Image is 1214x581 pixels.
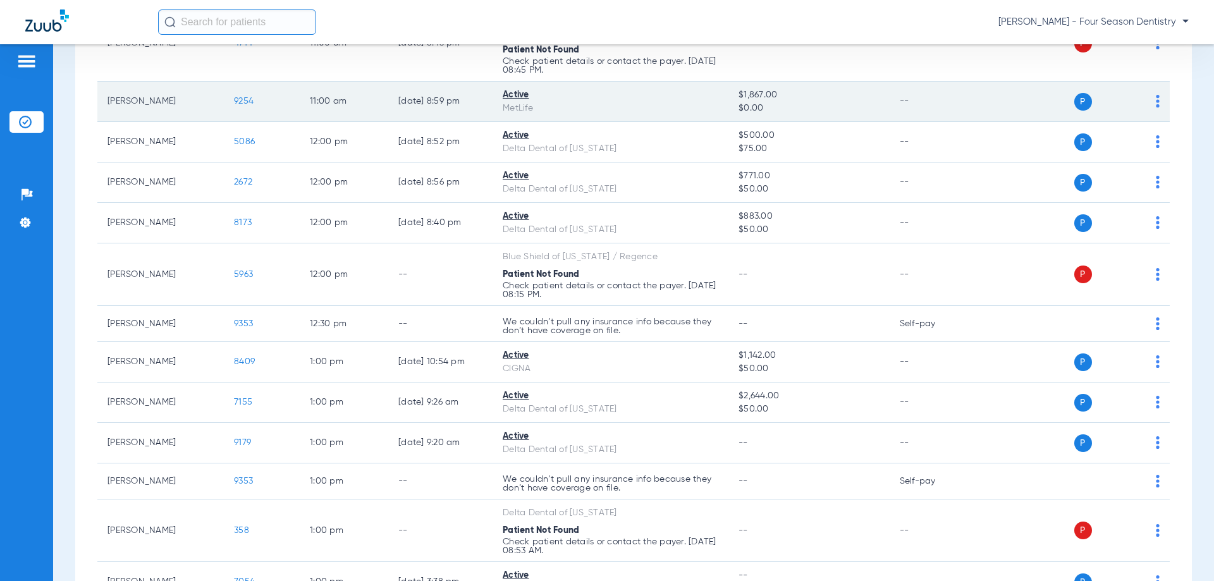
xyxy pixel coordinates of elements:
[1156,355,1160,368] img: group-dot-blue.svg
[890,423,975,463] td: --
[739,129,879,142] span: $500.00
[890,122,975,162] td: --
[503,183,718,196] div: Delta Dental of [US_STATE]
[503,102,718,115] div: MetLife
[739,102,879,115] span: $0.00
[388,342,493,382] td: [DATE] 10:54 PM
[890,203,975,243] td: --
[890,306,975,342] td: Self-pay
[388,122,493,162] td: [DATE] 8:52 PM
[503,89,718,102] div: Active
[890,499,975,562] td: --
[97,382,224,423] td: [PERSON_NAME]
[300,122,388,162] td: 12:00 PM
[158,9,316,35] input: Search for patients
[234,526,249,535] span: 358
[998,16,1189,28] span: [PERSON_NAME] - Four Season Dentistry
[1074,394,1092,412] span: P
[1156,475,1160,487] img: group-dot-blue.svg
[388,423,493,463] td: [DATE] 9:20 AM
[388,203,493,243] td: [DATE] 8:40 PM
[739,319,748,328] span: --
[503,57,718,75] p: Check patient details or contact the payer. [DATE] 08:45 PM.
[97,463,224,499] td: [PERSON_NAME]
[1074,434,1092,452] span: P
[300,499,388,562] td: 1:00 PM
[890,82,975,122] td: --
[234,319,253,328] span: 9353
[1156,135,1160,148] img: group-dot-blue.svg
[300,162,388,203] td: 12:00 PM
[97,243,224,306] td: [PERSON_NAME]
[234,438,251,447] span: 9179
[300,306,388,342] td: 12:30 PM
[1156,436,1160,449] img: group-dot-blue.svg
[234,97,254,106] span: 9254
[1074,214,1092,232] span: P
[1074,266,1092,283] span: P
[503,129,718,142] div: Active
[739,477,748,486] span: --
[503,223,718,236] div: Delta Dental of [US_STATE]
[739,389,879,403] span: $2,644.00
[97,342,224,382] td: [PERSON_NAME]
[1156,95,1160,107] img: group-dot-blue.svg
[234,357,255,366] span: 8409
[739,183,879,196] span: $50.00
[1156,268,1160,281] img: group-dot-blue.svg
[388,162,493,203] td: [DATE] 8:56 PM
[503,281,718,299] p: Check patient details or contact the payer. [DATE] 08:15 PM.
[234,137,255,146] span: 5086
[388,243,493,306] td: --
[739,89,879,102] span: $1,867.00
[503,169,718,183] div: Active
[234,218,252,227] span: 8173
[1074,353,1092,371] span: P
[25,9,69,32] img: Zuub Logo
[97,162,224,203] td: [PERSON_NAME]
[739,142,879,156] span: $75.00
[300,203,388,243] td: 12:00 PM
[503,349,718,362] div: Active
[503,506,718,520] div: Delta Dental of [US_STATE]
[388,82,493,122] td: [DATE] 8:59 PM
[97,82,224,122] td: [PERSON_NAME]
[97,122,224,162] td: [PERSON_NAME]
[503,475,718,492] p: We couldn’t pull any insurance info because they don’t have coverage on file.
[890,382,975,423] td: --
[503,46,579,54] span: Patient Not Found
[503,317,718,335] p: We couldn’t pull any insurance info because they don’t have coverage on file.
[503,142,718,156] div: Delta Dental of [US_STATE]
[97,423,224,463] td: [PERSON_NAME]
[503,270,579,279] span: Patient Not Found
[1151,520,1214,581] div: Chat Widget
[1074,133,1092,151] span: P
[503,537,718,555] p: Check patient details or contact the payer. [DATE] 08:53 AM.
[1156,396,1160,408] img: group-dot-blue.svg
[388,306,493,342] td: --
[890,463,975,499] td: Self-pay
[97,306,224,342] td: [PERSON_NAME]
[1074,93,1092,111] span: P
[503,443,718,456] div: Delta Dental of [US_STATE]
[234,178,252,187] span: 2672
[1074,522,1092,539] span: P
[300,82,388,122] td: 11:00 AM
[97,499,224,562] td: [PERSON_NAME]
[890,342,975,382] td: --
[739,526,748,535] span: --
[234,398,252,407] span: 7155
[97,203,224,243] td: [PERSON_NAME]
[16,54,37,69] img: hamburger-icon
[234,477,253,486] span: 9353
[388,463,493,499] td: --
[388,382,493,423] td: [DATE] 9:26 AM
[739,210,879,223] span: $883.00
[503,403,718,416] div: Delta Dental of [US_STATE]
[234,270,253,279] span: 5963
[1156,176,1160,188] img: group-dot-blue.svg
[739,270,748,279] span: --
[300,463,388,499] td: 1:00 PM
[739,362,879,376] span: $50.00
[503,389,718,403] div: Active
